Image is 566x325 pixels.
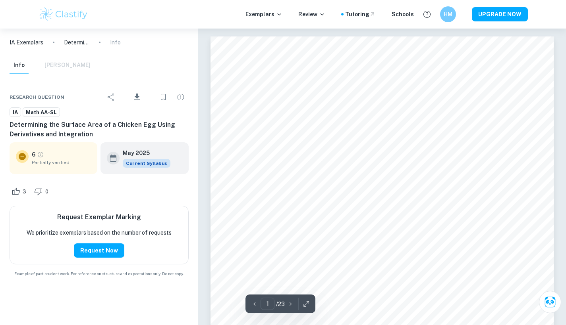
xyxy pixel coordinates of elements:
[173,89,189,105] div: Report issue
[110,38,121,47] p: Info
[121,87,154,107] div: Download
[440,6,456,22] button: HM
[57,212,141,222] h6: Request Exemplar Marking
[123,149,164,157] h6: May 2025
[123,159,170,168] span: Current Syllabus
[472,7,528,21] button: UPGRADE NOW
[64,38,89,47] p: Determining the Surface Area of a Chicken Egg Using Derivatives and Integration
[41,188,53,196] span: 0
[103,89,119,105] div: Share
[276,300,285,308] p: / 23
[443,10,452,19] h6: HM
[23,107,60,117] a: Math AA-SL
[245,10,282,19] p: Exemplars
[155,89,171,105] div: Bookmark
[10,94,64,101] span: Research question
[32,150,35,159] p: 6
[37,151,44,158] a: Grade partially verified
[18,188,31,196] span: 3
[39,6,89,22] img: Clastify logo
[27,228,172,237] p: We prioritize exemplars based on the number of requests
[10,109,21,117] span: IA
[392,10,414,19] a: Schools
[32,185,53,198] div: Dislike
[345,10,376,19] a: Tutoring
[298,10,325,19] p: Review
[23,109,60,117] span: Math AA-SL
[32,159,91,166] span: Partially verified
[539,291,561,313] button: Ask Clai
[10,107,21,117] a: IA
[74,243,124,258] button: Request Now
[123,159,170,168] div: This exemplar is based on the current syllabus. Feel free to refer to it for inspiration/ideas wh...
[10,57,29,74] button: Info
[10,185,31,198] div: Like
[420,8,434,21] button: Help and Feedback
[10,120,189,139] h6: Determining the Surface Area of a Chicken Egg Using Derivatives and Integration
[10,271,189,277] span: Example of past student work. For reference on structure and expectations only. Do not copy.
[10,38,43,47] a: IA Exemplars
